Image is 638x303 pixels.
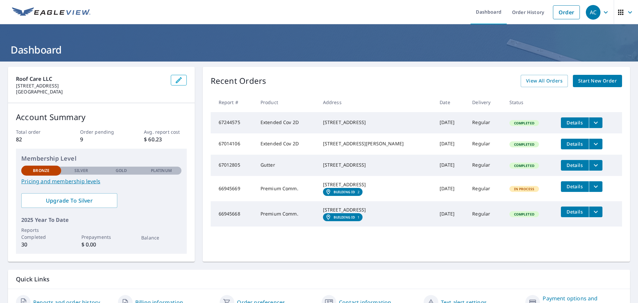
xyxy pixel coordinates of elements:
[21,227,61,240] p: Reports Completed
[504,92,556,112] th: Status
[323,213,363,221] a: Building ID1
[565,141,585,147] span: Details
[323,188,363,196] a: Building ID2
[323,140,429,147] div: [STREET_ADDRESS][PERSON_NAME]
[553,5,580,19] a: Order
[80,135,123,143] p: 9
[8,43,630,57] h1: Dashboard
[467,155,504,176] td: Regular
[434,176,467,201] td: [DATE]
[33,168,50,174] p: Bronze
[16,89,165,95] p: [GEOGRAPHIC_DATA]
[211,201,255,227] td: 66945668
[141,234,181,241] p: Balance
[318,92,434,112] th: Address
[21,240,61,248] p: 30
[589,139,602,149] button: filesDropdownBtn-67014106
[561,117,589,128] button: detailsBtn-67244575
[334,190,355,194] em: Building ID
[434,92,467,112] th: Date
[467,133,504,155] td: Regular
[21,193,117,208] a: Upgrade To Silver
[80,128,123,135] p: Order pending
[323,181,429,188] div: [STREET_ADDRESS]
[467,176,504,201] td: Regular
[526,77,563,85] span: View All Orders
[561,207,589,217] button: detailsBtn-66945668
[561,160,589,171] button: detailsBtn-67012805
[565,183,585,190] span: Details
[16,128,58,135] p: Total order
[561,181,589,192] button: detailsBtn-66945669
[434,112,467,133] td: [DATE]
[467,201,504,227] td: Regular
[211,75,266,87] p: Recent Orders
[510,212,538,217] span: Completed
[255,112,318,133] td: Extended Cov 2D
[21,177,181,185] a: Pricing and membership levels
[21,216,181,224] p: 2025 Year To Date
[467,112,504,133] td: Regular
[211,112,255,133] td: 67244575
[434,155,467,176] td: [DATE]
[81,240,121,248] p: $ 0.00
[12,7,90,17] img: EV Logo
[16,111,187,123] p: Account Summary
[255,92,318,112] th: Product
[565,119,585,126] span: Details
[255,176,318,201] td: Premium Comm.
[334,215,355,219] em: Building ID
[565,209,585,215] span: Details
[27,197,112,204] span: Upgrade To Silver
[81,233,121,240] p: Prepayments
[144,128,186,135] p: Avg. report cost
[16,135,58,143] p: 82
[521,75,568,87] a: View All Orders
[565,162,585,168] span: Details
[573,75,622,87] a: Start New Order
[578,77,617,85] span: Start New Order
[561,139,589,149] button: detailsBtn-67014106
[255,201,318,227] td: Premium Comm.
[510,187,539,191] span: In Process
[211,133,255,155] td: 67014106
[16,83,165,89] p: [STREET_ADDRESS]
[16,75,165,83] p: Roof Care LLC
[434,133,467,155] td: [DATE]
[589,207,602,217] button: filesDropdownBtn-66945668
[255,133,318,155] td: Extended Cov 2D
[467,92,504,112] th: Delivery
[21,154,181,163] p: Membership Level
[510,163,538,168] span: Completed
[323,119,429,126] div: [STREET_ADDRESS]
[510,121,538,125] span: Completed
[510,142,538,147] span: Completed
[151,168,172,174] p: Platinum
[211,92,255,112] th: Report #
[589,181,602,192] button: filesDropdownBtn-66945669
[74,168,88,174] p: Silver
[255,155,318,176] td: Gutter
[434,201,467,227] td: [DATE]
[323,162,429,168] div: [STREET_ADDRESS]
[589,160,602,171] button: filesDropdownBtn-67012805
[16,275,622,283] p: Quick Links
[589,117,602,128] button: filesDropdownBtn-67244575
[144,135,186,143] p: $ 60.23
[323,207,429,213] div: [STREET_ADDRESS]
[116,168,127,174] p: Gold
[586,5,600,20] div: AC
[211,176,255,201] td: 66945669
[211,155,255,176] td: 67012805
